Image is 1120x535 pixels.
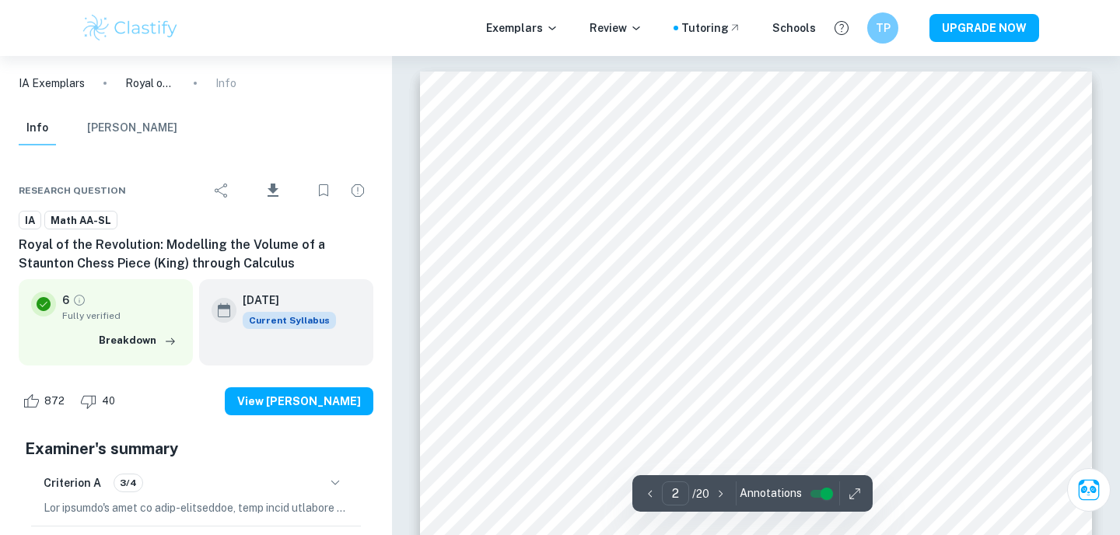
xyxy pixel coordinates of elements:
[308,175,339,206] div: Bookmark
[95,329,180,352] button: Breakdown
[62,292,69,309] p: 6
[19,236,373,273] h6: Royal of the Revolution: Modelling the Volume of a Staunton Chess Piece (King) through Calculus
[93,393,124,409] span: 40
[215,75,236,92] p: Info
[81,12,180,44] img: Clastify logo
[19,213,40,229] span: IA
[72,293,86,307] a: Grade fully verified
[19,111,56,145] button: Info
[76,389,124,414] div: Dislike
[243,292,324,309] h6: [DATE]
[87,111,177,145] button: [PERSON_NAME]
[36,393,73,409] span: 872
[243,312,336,329] span: Current Syllabus
[772,19,816,37] a: Schools
[62,309,180,323] span: Fully verified
[867,12,898,44] button: TP
[206,175,237,206] div: Share
[740,485,802,502] span: Annotations
[342,175,373,206] div: Report issue
[45,213,117,229] span: Math AA-SL
[225,387,373,415] button: View [PERSON_NAME]
[240,170,305,211] div: Download
[44,499,348,516] p: Lor ipsumdo's amet co adip-elitseddoe, temp incid utlabore etdolorem al enimadminimv, quis, nos e...
[19,389,73,414] div: Like
[19,75,85,92] a: IA Exemplars
[486,19,558,37] p: Exemplars
[681,19,741,37] a: Tutoring
[590,19,642,37] p: Review
[828,15,855,41] button: Help and Feedback
[874,19,892,37] h6: TP
[125,75,175,92] p: Royal of the Revolution: Modelling the Volume of a Staunton Chess Piece (King) through Calculus
[1067,468,1111,512] button: Ask Clai
[19,184,126,198] span: Research question
[114,476,142,490] span: 3/4
[44,474,101,491] h6: Criterion A
[25,437,367,460] h5: Examiner's summary
[243,312,336,329] div: This exemplar is based on the current syllabus. Feel free to refer to it for inspiration/ideas wh...
[19,211,41,230] a: IA
[929,14,1039,42] button: UPGRADE NOW
[692,485,709,502] p: / 20
[44,211,117,230] a: Math AA-SL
